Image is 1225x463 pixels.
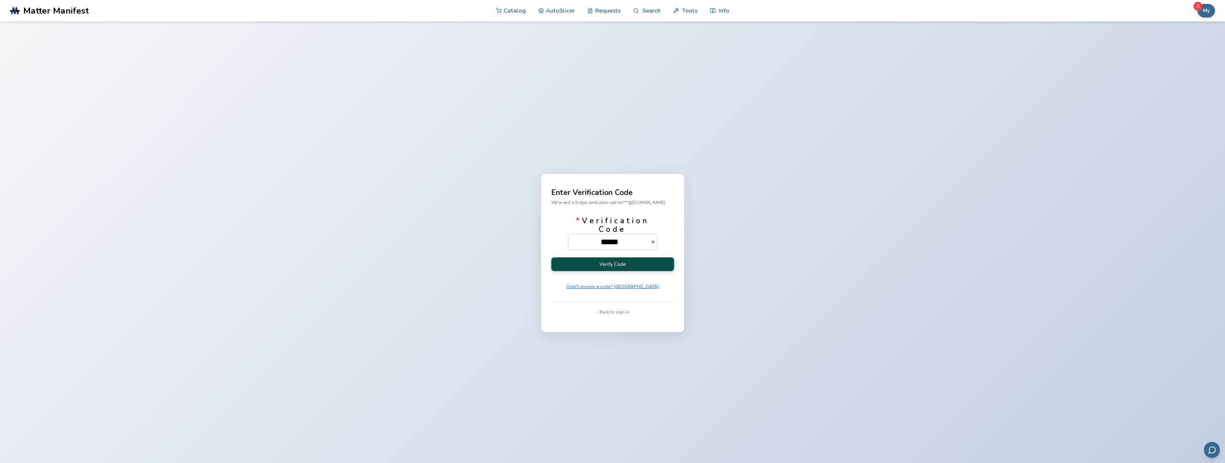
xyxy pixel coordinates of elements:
[551,199,674,206] p: We've sent a 6-digit verification code to v***@[DOMAIN_NAME]
[568,234,651,250] input: *Verification Code
[651,239,657,244] button: *Verification Code
[1204,442,1220,458] button: Send feedback via email
[1197,4,1215,18] button: My
[551,257,674,271] button: Verify Code
[551,189,674,196] p: Enter Verification Code
[593,307,632,317] button: ← Back to sign in
[568,216,657,250] label: Verification Code
[23,6,89,16] span: Matter Manifest
[564,282,661,292] button: Didn't receive a code? [GEOGRAPHIC_DATA]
